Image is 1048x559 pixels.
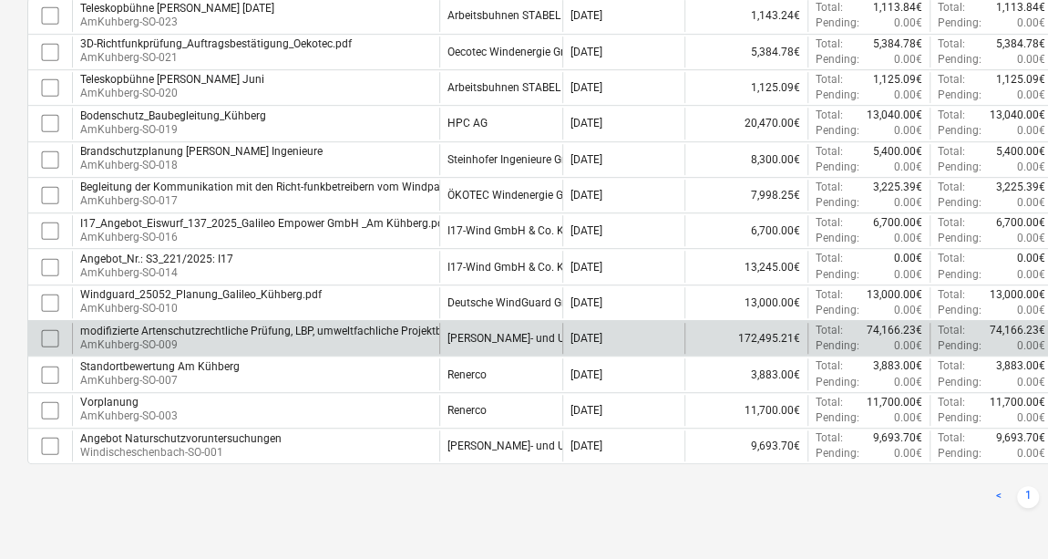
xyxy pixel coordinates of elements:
[684,287,807,318] div: 13,000.00€
[816,231,859,246] p: Pending :
[816,36,843,52] p: Total :
[684,36,807,67] div: 5,384.78€
[938,72,965,88] p: Total :
[894,251,922,266] p: 0.00€
[938,16,981,31] p: Pending :
[1017,375,1045,390] p: 0.00€
[447,153,586,166] div: Steinhofer Ingenieure GmbH
[816,358,843,374] p: Total :
[996,430,1045,446] p: 9,693.70€
[1017,303,1045,318] p: 0.00€
[816,160,859,175] p: Pending :
[684,395,807,426] div: 11,700.00€
[996,72,1045,88] p: 1,125.09€
[996,180,1045,195] p: 3,225.39€
[988,486,1010,508] a: Previous page
[873,215,922,231] p: 6,700.00€
[570,153,602,166] div: [DATE]
[938,231,981,246] p: Pending :
[894,52,922,67] p: 0.00€
[80,445,282,461] p: Windischeschenbach-SO-001
[1017,410,1045,426] p: 0.00€
[938,144,965,160] p: Total :
[938,160,981,175] p: Pending :
[684,108,807,139] div: 20,470.00€
[816,338,859,354] p: Pending :
[938,430,965,446] p: Total :
[570,81,602,94] div: [DATE]
[938,180,965,195] p: Total :
[1017,88,1045,103] p: 0.00€
[80,15,274,30] p: AmKuhberg-SO-023
[1017,195,1045,211] p: 0.00€
[80,86,264,101] p: AmKuhberg-SO-020
[570,117,602,129] div: [DATE]
[80,145,323,158] div: Brandschutzplanung [PERSON_NAME] Ingenieure
[1017,338,1045,354] p: 0.00€
[938,215,965,231] p: Total :
[938,338,981,354] p: Pending :
[894,160,922,175] p: 0.00€
[938,323,965,338] p: Total :
[816,123,859,139] p: Pending :
[990,108,1045,123] p: 13,040.00€
[570,332,602,345] div: [DATE]
[80,325,488,337] div: modifizierte Artenschutzrechtliche Prüfung, LBP, umweltfachliche Projektbegleitung
[80,193,622,209] p: AmKuhberg-SO-017
[1017,160,1045,175] p: 0.00€
[816,251,843,266] p: Total :
[80,265,233,281] p: AmKuhberg-SO-014
[447,81,595,94] div: Arbeitsbuhnen STABEL GmbH
[1017,52,1045,67] p: 0.00€
[684,215,807,246] div: 6,700.00€
[1017,123,1045,139] p: 0.00€
[447,189,588,202] div: ÖKOTEC Windenergie GmbH
[80,181,622,193] div: Begleitung der Kommunikation mit den Richt-funkbetreibern vom Windpark „Am Ritzerberg“ und „Am Kü...
[938,410,981,426] p: Pending :
[938,108,965,123] p: Total :
[80,50,352,66] p: AmKuhberg-SO-021
[816,395,843,410] p: Total :
[1017,446,1045,461] p: 0.00€
[938,36,965,52] p: Total :
[1017,251,1045,266] p: 0.00€
[570,368,602,381] div: [DATE]
[80,253,233,265] div: Angebot_Nr.: S3_221/2025: I17
[80,122,266,138] p: AmKuhberg-SO-019
[816,303,859,318] p: Pending :
[447,332,671,345] div: ANUVA Stadt- und Umweltplanung GmbH
[938,303,981,318] p: Pending :
[1017,16,1045,31] p: 0.00€
[447,224,571,237] div: I17-Wind GmbH & Co. KG
[447,440,671,452] div: ANUVA Stadt- und Umweltplanung GmbH
[80,373,240,388] p: AmKuhberg-SO-007
[447,368,487,381] div: Renerco
[80,409,178,424] p: AmKuhberg-SO-003
[996,358,1045,374] p: 3,883.00€
[938,395,965,410] p: Total :
[1017,486,1039,508] a: Page 1 is your current page
[894,303,922,318] p: 0.00€
[938,287,965,303] p: Total :
[684,430,807,461] div: 9,693.70€
[894,231,922,246] p: 0.00€
[867,287,922,303] p: 13,000.00€
[80,396,178,409] div: Vorplanung
[816,287,843,303] p: Total :
[447,404,487,417] div: Renerco
[816,180,843,195] p: Total :
[873,144,922,160] p: 5,400.00€
[894,16,922,31] p: 0.00€
[80,158,323,173] p: AmKuhberg-SO-018
[80,73,264,86] div: Teleskopbühne [PERSON_NAME] Juni
[80,432,282,445] div: Angebot Naturschutzvoruntersuchungen
[80,337,488,353] p: AmKuhberg-SO-009
[570,46,602,58] div: [DATE]
[873,72,922,88] p: 1,125.09€
[1017,267,1045,283] p: 0.00€
[447,117,488,129] div: HPC AG
[447,296,586,309] div: Deutsche WindGuard GmbH
[894,123,922,139] p: 0.00€
[570,440,602,452] div: [DATE]
[894,375,922,390] p: 0.00€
